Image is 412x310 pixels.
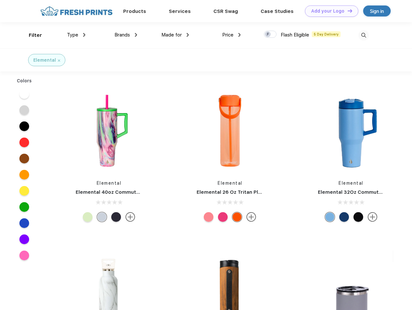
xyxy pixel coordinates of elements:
img: more.svg [368,212,377,222]
img: more.svg [246,212,256,222]
img: DT [348,9,352,13]
img: filter_cancel.svg [58,59,60,62]
a: Sign in [363,5,391,16]
img: desktop_search.svg [358,30,369,41]
span: Brands [114,32,130,38]
div: Key Lime [83,212,92,222]
img: dropdown.png [135,33,137,37]
span: Type [67,32,78,38]
div: Colors [12,77,37,84]
a: Services [169,8,191,14]
div: Berries Blast [218,212,228,222]
img: dropdown.png [238,33,241,37]
img: more.svg [125,212,135,222]
div: Rose [204,212,213,222]
div: Add your Logo [311,8,344,14]
div: Ocean Blue [325,212,335,222]
span: Price [222,32,233,38]
a: Elemental 40oz Commuter Tumbler [76,189,163,195]
img: fo%20logo%202.webp [38,5,114,17]
div: Filter [29,32,42,39]
a: Products [123,8,146,14]
span: Flash Eligible [281,32,309,38]
a: CSR Swag [213,8,238,14]
span: Made for [161,32,182,38]
a: Elemental [218,181,243,186]
div: Black Speckle [353,212,363,222]
div: Aurora Dream [97,212,107,222]
div: Orange [232,212,242,222]
div: Elemental [33,57,56,64]
span: 5 Day Delivery [312,31,341,37]
div: Sugar Skull [111,212,121,222]
img: func=resize&h=266 [66,88,152,173]
a: Elemental [339,181,363,186]
a: Elemental [97,181,122,186]
img: func=resize&h=266 [187,88,273,173]
div: Navy [339,212,349,222]
a: Elemental 26 Oz Tritan Plastic Water Bottle [197,189,304,195]
img: func=resize&h=266 [308,88,394,173]
div: Sign in [370,7,384,15]
img: dropdown.png [187,33,189,37]
a: Elemental 32Oz Commuter Tumbler [318,189,406,195]
img: dropdown.png [83,33,85,37]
